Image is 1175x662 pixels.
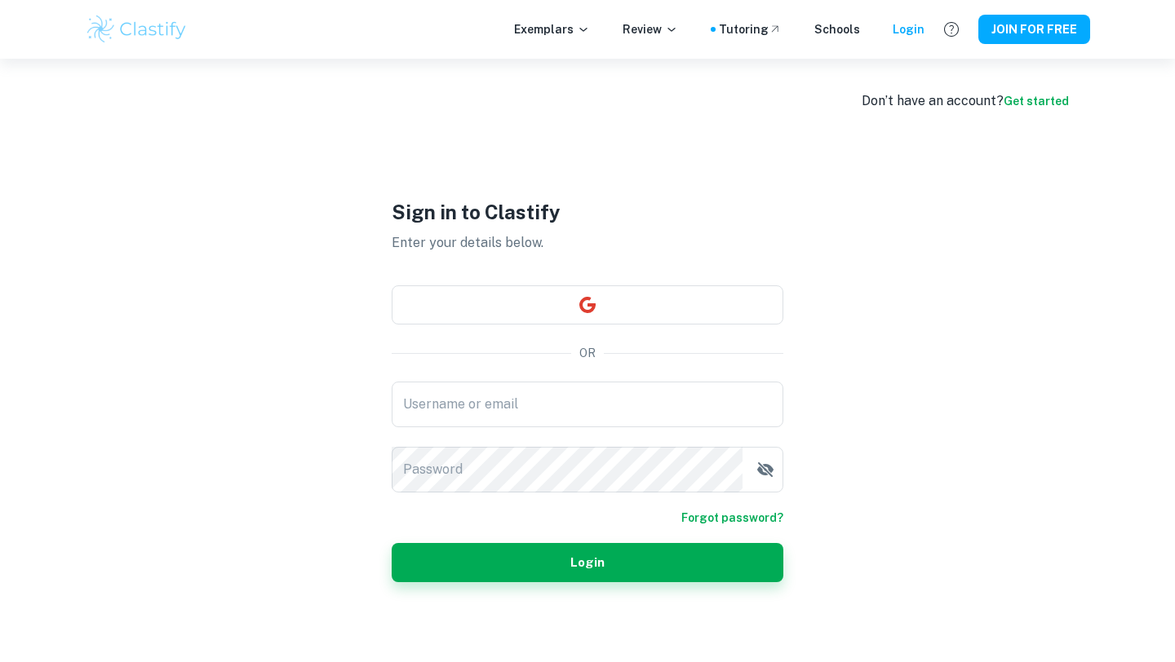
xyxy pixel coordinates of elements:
a: Get started [1004,95,1069,108]
h1: Sign in to Clastify [392,197,783,227]
div: Don’t have an account? [862,91,1069,111]
button: Login [392,543,783,582]
p: Exemplars [514,20,590,38]
img: Clastify logo [85,13,188,46]
p: OR [579,344,596,362]
a: Login [893,20,924,38]
a: Schools [814,20,860,38]
p: Review [623,20,678,38]
button: Help and Feedback [938,15,965,43]
p: Enter your details below. [392,233,783,253]
button: JOIN FOR FREE [978,15,1090,44]
a: Tutoring [719,20,782,38]
a: Forgot password? [681,509,783,527]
